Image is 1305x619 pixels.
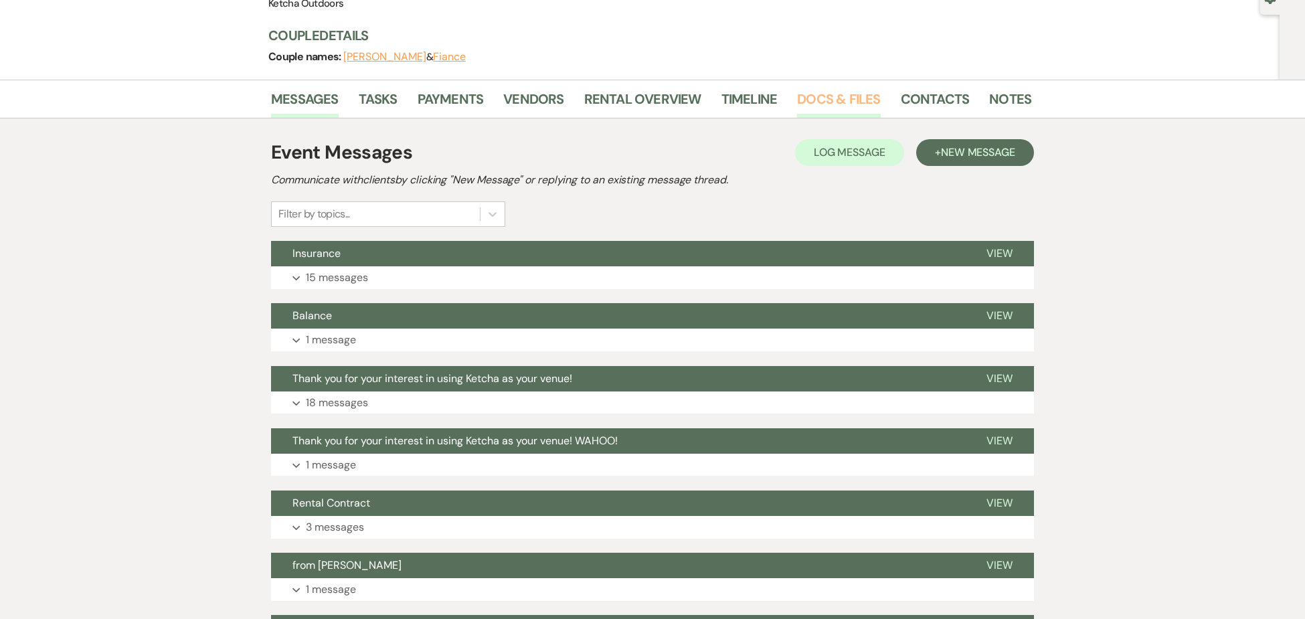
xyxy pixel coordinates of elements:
[271,553,965,578] button: from [PERSON_NAME]
[292,308,332,323] span: Balance
[965,241,1034,266] button: View
[503,88,563,118] a: Vendors
[271,139,412,167] h1: Event Messages
[278,206,350,222] div: Filter by topics...
[271,428,965,454] button: Thank you for your interest in using Ketcha as your venue! WAHOO!
[359,88,398,118] a: Tasks
[989,88,1031,118] a: Notes
[306,394,368,412] p: 18 messages
[271,578,1034,601] button: 1 message
[271,266,1034,289] button: 15 messages
[306,581,356,598] p: 1 message
[292,371,572,385] span: Thank you for your interest in using Ketcha as your venue!
[916,139,1034,166] button: +New Message
[986,308,1013,323] span: View
[292,434,618,448] span: Thank you for your interest in using Ketcha as your venue! WAHOO!
[271,329,1034,351] button: 1 message
[795,139,904,166] button: Log Message
[268,26,1018,45] h3: Couple Details
[986,371,1013,385] span: View
[268,50,343,64] span: Couple names:
[965,491,1034,516] button: View
[306,331,356,349] p: 1 message
[814,145,885,159] span: Log Message
[271,491,965,516] button: Rental Contract
[271,366,965,391] button: Thank you for your interest in using Ketcha as your venue!
[941,145,1015,159] span: New Message
[271,516,1034,539] button: 3 messages
[965,366,1034,391] button: View
[292,496,370,510] span: Rental Contract
[901,88,970,118] a: Contacts
[306,269,368,286] p: 15 messages
[797,88,880,118] a: Docs & Files
[986,434,1013,448] span: View
[271,88,339,118] a: Messages
[965,553,1034,578] button: View
[306,456,356,474] p: 1 message
[584,88,701,118] a: Rental Overview
[271,172,1034,188] h2: Communicate with clients by clicking "New Message" or replying to an existing message thread.
[965,428,1034,454] button: View
[986,246,1013,260] span: View
[418,88,484,118] a: Payments
[292,246,341,260] span: Insurance
[271,303,965,329] button: Balance
[343,50,466,64] span: &
[306,519,364,536] p: 3 messages
[271,454,1034,476] button: 1 message
[271,241,965,266] button: Insurance
[292,558,402,572] span: from [PERSON_NAME]
[986,558,1013,572] span: View
[986,496,1013,510] span: View
[433,52,466,62] button: Fiance
[271,391,1034,414] button: 18 messages
[343,52,426,62] button: [PERSON_NAME]
[965,303,1034,329] button: View
[721,88,778,118] a: Timeline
